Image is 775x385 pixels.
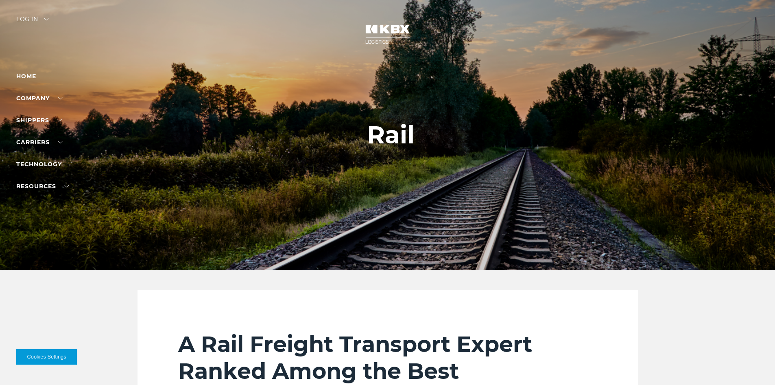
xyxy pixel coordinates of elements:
a: SHIPPERS [16,117,62,124]
a: Company [16,95,63,102]
h2: A Rail Freight Transport Expert Ranked Among the Best [178,331,597,385]
div: Log in [16,16,49,28]
button: Cookies Settings [16,349,77,365]
img: kbx logo [357,16,418,52]
a: RESOURCES [16,183,69,190]
a: Home [16,73,36,80]
img: arrow [44,18,49,20]
a: Carriers [16,139,63,146]
a: Technology [16,161,62,168]
h1: Rail [367,121,415,149]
